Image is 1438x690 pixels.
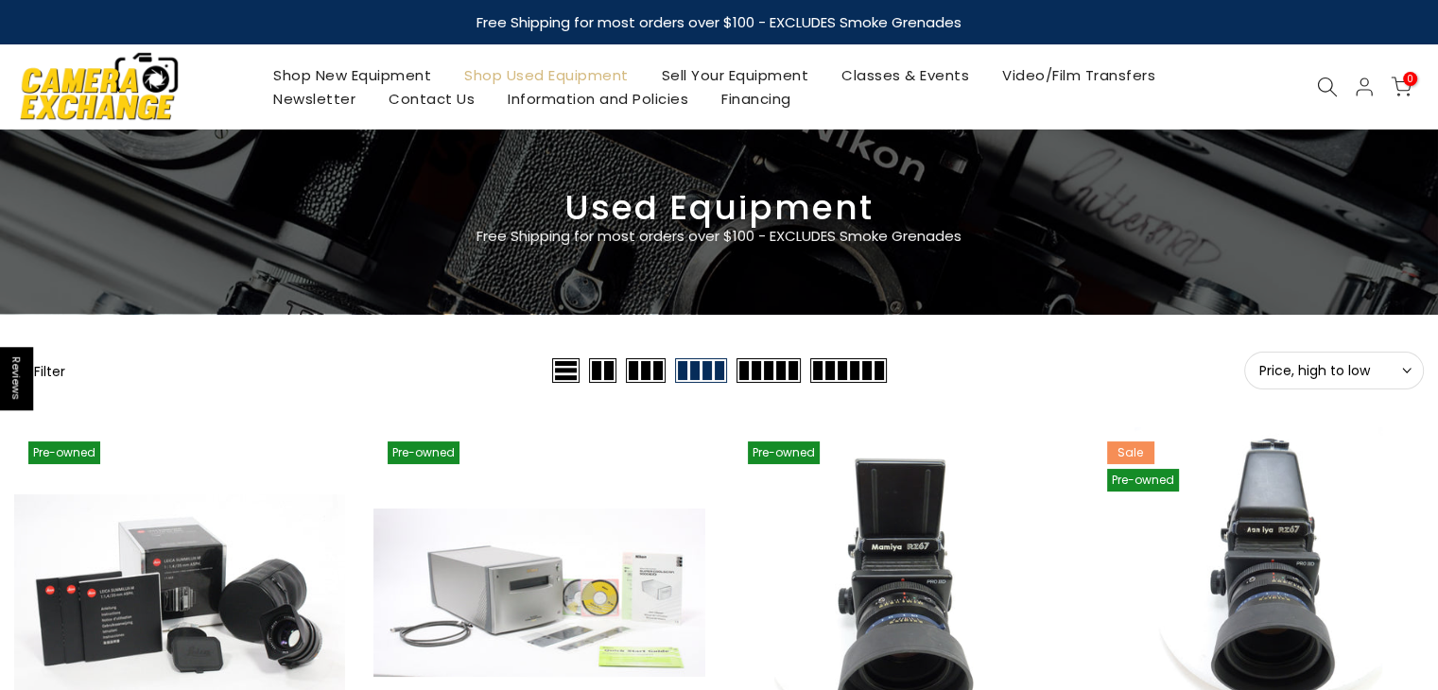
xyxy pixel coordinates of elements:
p: Free Shipping for most orders over $100 - EXCLUDES Smoke Grenades [365,225,1074,248]
h3: Used Equipment [14,196,1424,220]
span: 0 [1403,72,1417,86]
button: Price, high to low [1244,352,1424,389]
strong: Free Shipping for most orders over $100 - EXCLUDES Smoke Grenades [476,12,962,32]
a: Classes & Events [825,63,986,87]
a: Video/Film Transfers [986,63,1172,87]
a: 0 [1391,77,1412,97]
a: Shop New Equipment [257,63,448,87]
a: Contact Us [372,87,492,111]
a: Information and Policies [492,87,705,111]
a: Newsletter [257,87,372,111]
a: Sell Your Equipment [645,63,825,87]
a: Shop Used Equipment [448,63,646,87]
button: Show filters [14,361,65,380]
a: Financing [705,87,808,111]
span: Price, high to low [1259,362,1409,379]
